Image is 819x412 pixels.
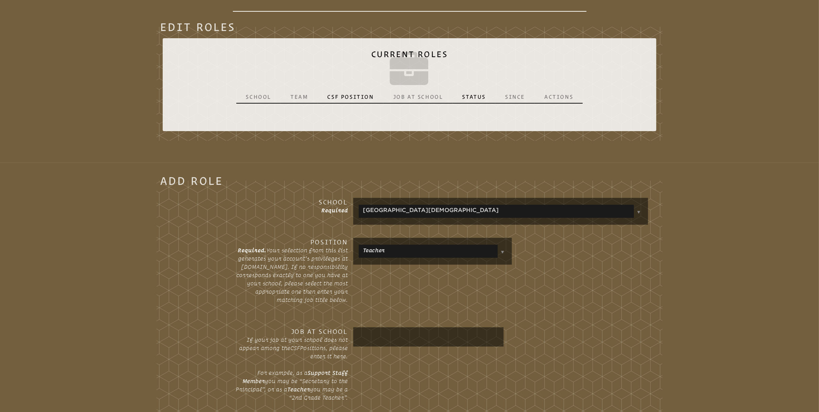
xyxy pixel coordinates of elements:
[287,386,310,392] strong: Teacher
[290,345,300,351] span: CSF
[360,245,385,256] a: Teacher
[327,93,374,100] p: CSF Position
[462,93,486,100] p: Status
[246,93,271,100] p: School
[168,45,651,91] h2: Current Roles
[544,93,573,100] p: Actions
[235,246,348,304] p: Your selection from this list generates your account’s privileges at [DOMAIN_NAME]. If no respons...
[160,177,223,185] legend: Add Role
[235,327,348,336] h3: Job at School
[393,93,443,100] p: Job at School
[505,93,525,100] p: Since
[160,23,236,31] legend: Edit Roles
[235,238,348,246] h3: Position
[238,247,266,253] span: Required.
[235,336,348,402] p: If your job at your school does not appear among the Positions, please enter it here. For example...
[360,205,499,216] a: [GEOGRAPHIC_DATA][DEMOGRAPHIC_DATA]
[243,370,348,384] strong: Support Staff Member
[235,198,348,206] h3: School
[321,207,348,213] span: Required
[290,93,308,100] p: Team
